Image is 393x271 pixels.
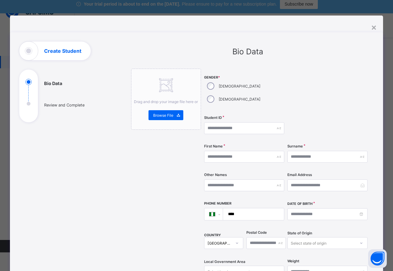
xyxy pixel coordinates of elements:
label: [DEMOGRAPHIC_DATA] [219,84,260,88]
span: Gender [204,75,284,79]
label: Student ID [204,115,222,120]
label: Surname [287,144,303,148]
label: Email Address [287,173,312,177]
label: Phone Number [204,201,231,206]
span: State of Origin [287,231,312,235]
div: [GEOGRAPHIC_DATA] [208,241,232,246]
span: Drag and drop your image file here or [134,99,198,104]
span: Bio Data [232,47,263,56]
div: Select state of origin [291,237,327,249]
button: Open asap [368,249,387,268]
label: First Name [204,144,223,148]
div: Drag and drop your image file here orBrowse File [131,69,201,130]
label: Postal Code [246,230,267,235]
label: Other Names [204,173,227,177]
h1: Create Student [44,48,81,53]
div: × [371,22,377,32]
span: Browse File [153,113,173,118]
span: COUNTRY [204,233,221,237]
label: Weight [287,259,299,263]
span: Local Government Area [204,260,245,264]
label: Date of Birth [287,202,313,206]
label: [DEMOGRAPHIC_DATA] [219,97,260,102]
